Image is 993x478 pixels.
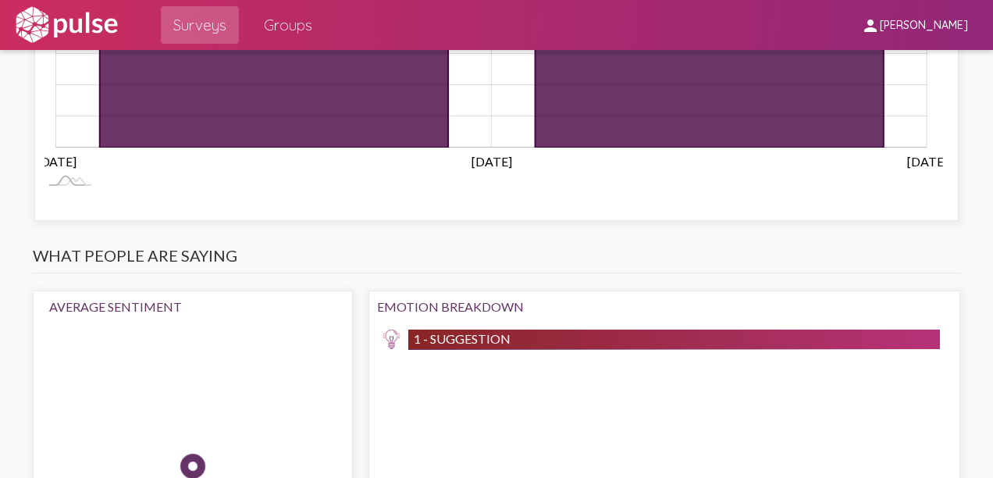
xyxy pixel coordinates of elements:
[414,331,511,346] span: 1 - Suggestion
[37,154,77,169] tspan: [DATE]
[251,6,325,44] a: Groups
[161,6,239,44] a: Surveys
[377,299,952,314] div: Emotion Breakdown
[849,10,981,39] button: [PERSON_NAME]
[472,154,513,169] tspan: [DATE]
[292,330,339,376] img: Happy
[908,154,949,169] tspan: [DATE]
[173,11,226,39] span: Surveys
[33,246,960,273] h3: What people are saying
[880,19,968,33] span: [PERSON_NAME]
[382,330,401,349] img: Suggestion
[264,11,312,39] span: Groups
[49,299,336,314] div: Average Sentiment
[861,16,880,35] mat-icon: person
[12,5,120,45] img: white-logo.svg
